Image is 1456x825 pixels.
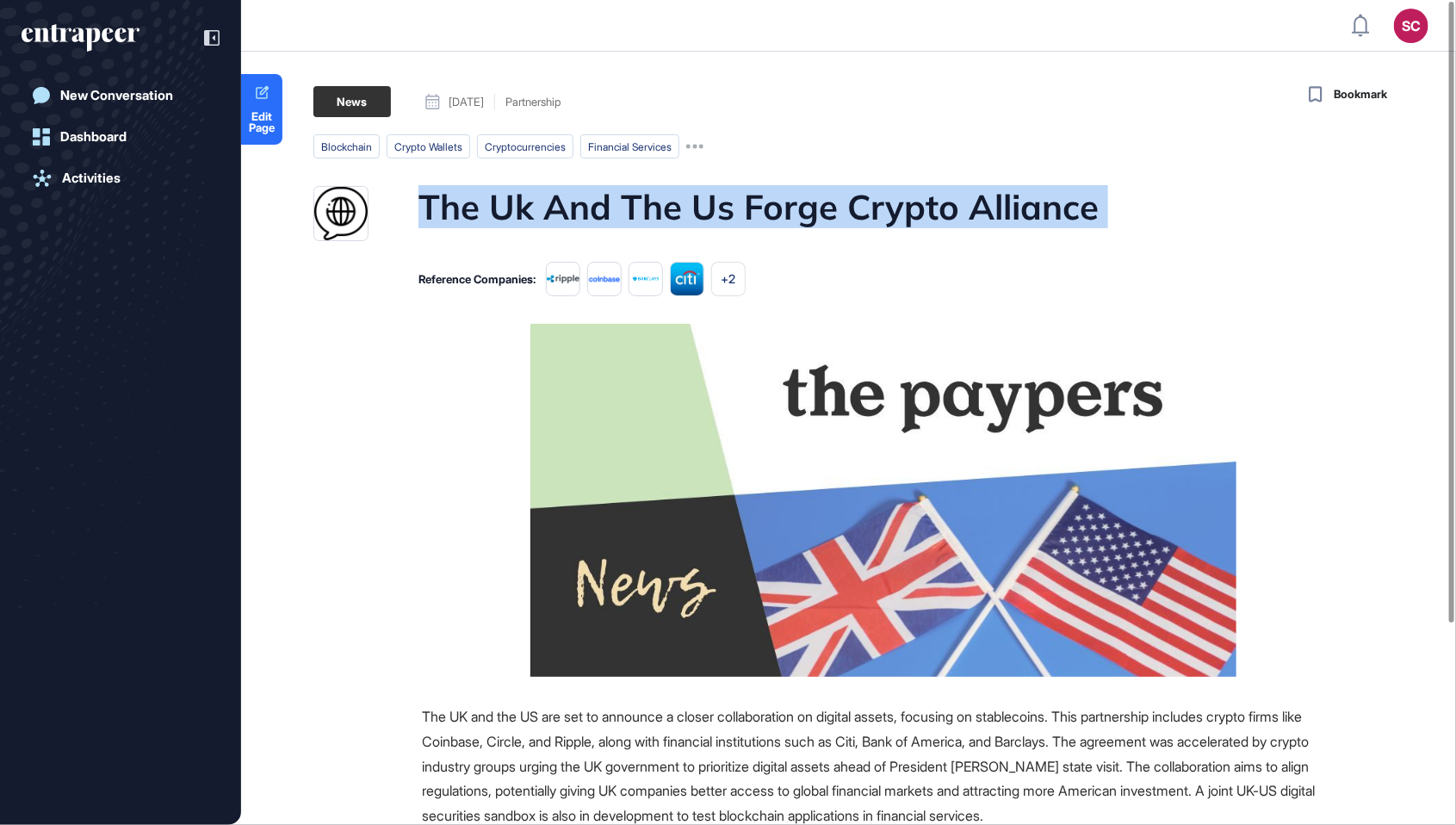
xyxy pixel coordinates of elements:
[387,134,470,158] li: crypto wallets
[530,324,1236,677] img: The Uk And The Us Forge Crypto Alliance
[477,134,573,158] li: cryptocurrencies
[1394,9,1428,43] button: SC
[241,74,282,145] a: Edit Page
[449,96,484,108] span: [DATE]
[1304,83,1387,107] button: Bookmark
[22,120,220,154] a: Dashboard
[670,262,704,296] img: 65b294f7f3668a259ed4ee53.tmp2ceulggi
[313,134,380,158] li: blockchain
[711,262,746,296] div: +2
[1334,86,1387,103] span: Bookmark
[22,24,139,52] div: entrapeer-logo
[62,171,121,186] div: Activities
[22,78,220,113] a: New Conversation
[60,88,173,103] div: New Conversation
[313,86,391,117] div: News
[580,134,679,158] li: financial services
[241,111,282,133] span: Edit Page
[505,96,561,108] div: Partnership
[418,186,1099,241] h1: The Uk And The Us Forge Crypto Alliance
[60,129,127,145] div: Dashboard
[314,187,368,240] img: thepaypers.com
[546,262,580,296] img: ripple.png
[587,262,622,296] img: Coinbase.png
[422,708,1315,824] span: The UK and the US are set to announce a closer collaboration on digital assets, focusing on stabl...
[418,274,536,285] div: Reference Companies:
[629,262,663,296] img: 688cbedd01b5dda43d4217b1.png
[22,161,220,195] a: Activities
